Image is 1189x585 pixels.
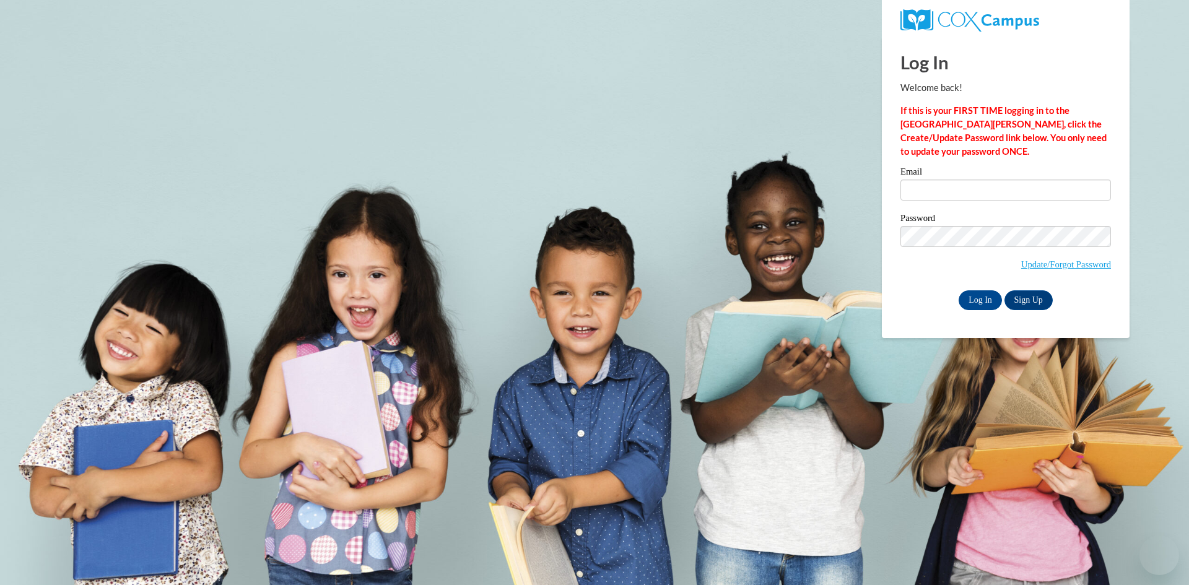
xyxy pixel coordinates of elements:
[900,9,1111,32] a: COX Campus
[900,105,1107,157] strong: If this is your FIRST TIME logging in to the [GEOGRAPHIC_DATA][PERSON_NAME], click the Create/Upd...
[1021,259,1111,269] a: Update/Forgot Password
[959,290,1002,310] input: Log In
[900,9,1039,32] img: COX Campus
[1139,535,1179,575] iframe: Button to launch messaging window
[900,167,1111,180] label: Email
[900,214,1111,226] label: Password
[900,81,1111,95] p: Welcome back!
[1004,290,1053,310] a: Sign Up
[900,50,1111,75] h1: Log In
